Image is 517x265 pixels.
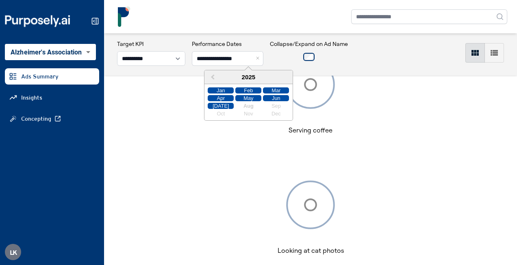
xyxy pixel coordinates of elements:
div: Month July, 2025 [207,87,290,117]
div: Not available October 2025 [208,111,234,117]
button: Previous Year [205,71,218,84]
button: LK [5,244,21,260]
a: Ads Summary [5,68,99,85]
div: Choose April 2025 [208,95,234,101]
span: Insights [21,93,42,102]
div: Choose February 2025 [235,87,261,93]
span: Ads Summary [21,72,59,80]
a: Concepting [5,111,99,127]
div: Choose July 2025 [208,103,234,109]
span: Concepting [21,115,51,123]
div: Not available November 2025 [235,111,261,117]
div: Choose January 2025 [208,87,234,93]
div: Not available December 2025 [263,111,289,117]
div: L K [5,244,21,260]
div: Choose May 2025 [235,95,261,101]
a: Insights [5,89,99,106]
div: Not available August 2025 [235,103,261,109]
div: Alzheimer's Association [5,44,96,60]
h3: Performance Dates [192,40,263,48]
h3: Collapse/Expand on Ad Name [270,40,348,48]
div: Choose Date [204,70,293,121]
div: 2025 [204,70,293,84]
img: logo [114,7,134,27]
div: Choose March 2025 [263,87,289,93]
h3: Target KPI [117,40,185,48]
div: Not available September 2025 [263,103,289,109]
button: Close [254,51,263,66]
div: Choose June 2025 [263,95,289,101]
